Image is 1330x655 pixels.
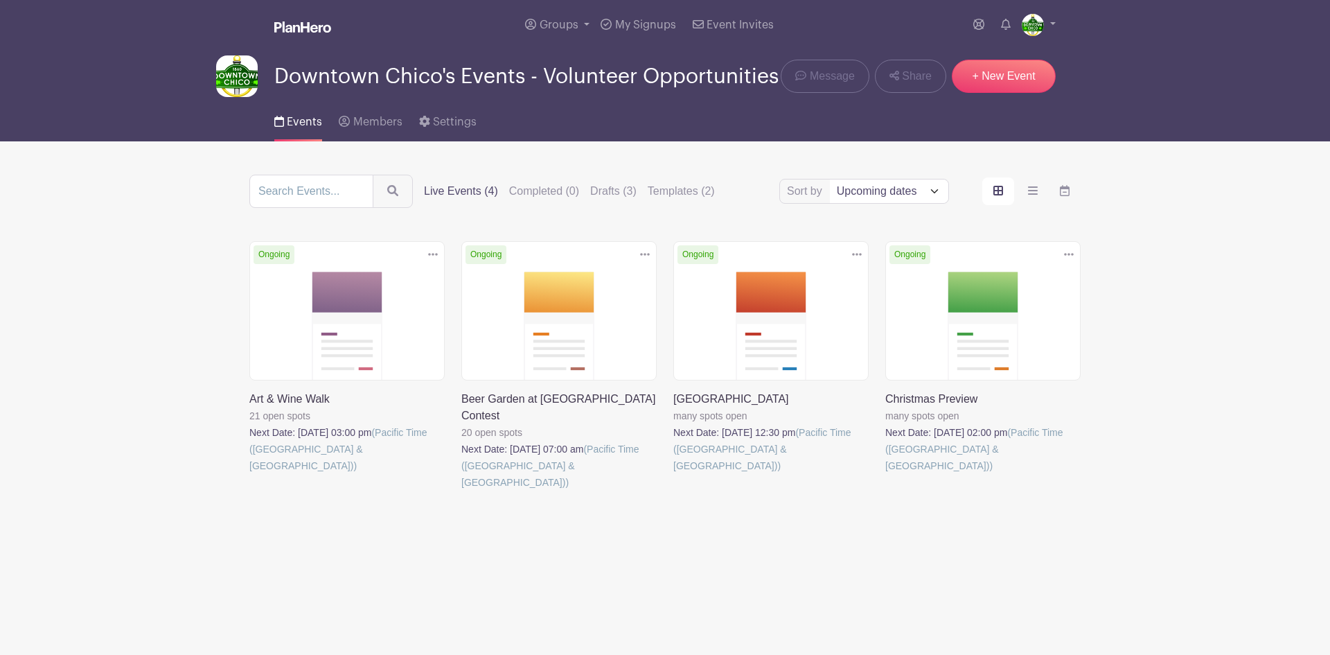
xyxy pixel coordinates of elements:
span: Downtown Chico's Events - Volunteer Opportunities [274,65,779,88]
div: filters [424,183,715,200]
span: Event Invites [707,19,774,30]
a: Message [781,60,869,93]
span: Message [810,68,855,85]
span: Share [902,68,932,85]
span: Members [353,116,402,128]
img: thumbnail_Outlook-gw0oh3o3.png [216,55,258,97]
label: Drafts (3) [590,183,637,200]
span: Groups [540,19,578,30]
label: Live Events (4) [424,183,498,200]
a: Members [339,97,402,141]
div: order and view [982,177,1081,205]
label: Templates (2) [648,183,715,200]
img: thumbnail_Outlook-gw0oh3o3.png [1022,14,1044,36]
span: My Signups [615,19,676,30]
label: Completed (0) [509,183,579,200]
img: logo_white-6c42ec7e38ccf1d336a20a19083b03d10ae64f83f12c07503d8b9e83406b4c7d.svg [274,21,331,33]
a: Share [875,60,946,93]
input: Search Events... [249,175,373,208]
a: Settings [419,97,477,141]
label: Sort by [787,183,826,200]
span: Settings [433,116,477,128]
a: Events [274,97,322,141]
a: + New Event [952,60,1056,93]
span: Events [287,116,322,128]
